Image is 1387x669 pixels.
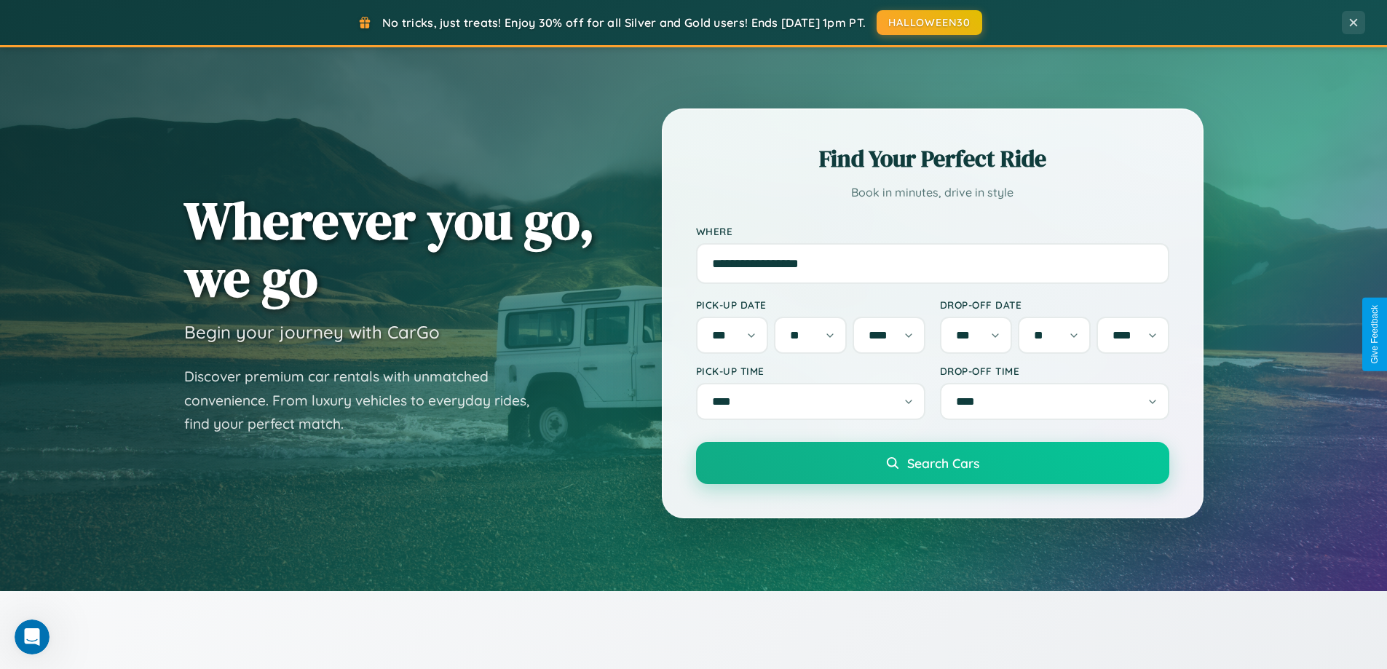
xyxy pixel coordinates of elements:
[940,298,1169,311] label: Drop-off Date
[907,455,979,471] span: Search Cars
[184,365,548,436] p: Discover premium car rentals with unmatched convenience. From luxury vehicles to everyday rides, ...
[696,225,1169,237] label: Where
[696,365,925,377] label: Pick-up Time
[1370,305,1380,364] div: Give Feedback
[940,365,1169,377] label: Drop-off Time
[696,182,1169,203] p: Book in minutes, drive in style
[184,321,440,343] h3: Begin your journey with CarGo
[696,143,1169,175] h2: Find Your Perfect Ride
[184,191,595,306] h1: Wherever you go, we go
[696,442,1169,484] button: Search Cars
[382,15,866,30] span: No tricks, just treats! Enjoy 30% off for all Silver and Gold users! Ends [DATE] 1pm PT.
[15,619,50,654] iframe: Intercom live chat
[696,298,925,311] label: Pick-up Date
[877,10,982,35] button: HALLOWEEN30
